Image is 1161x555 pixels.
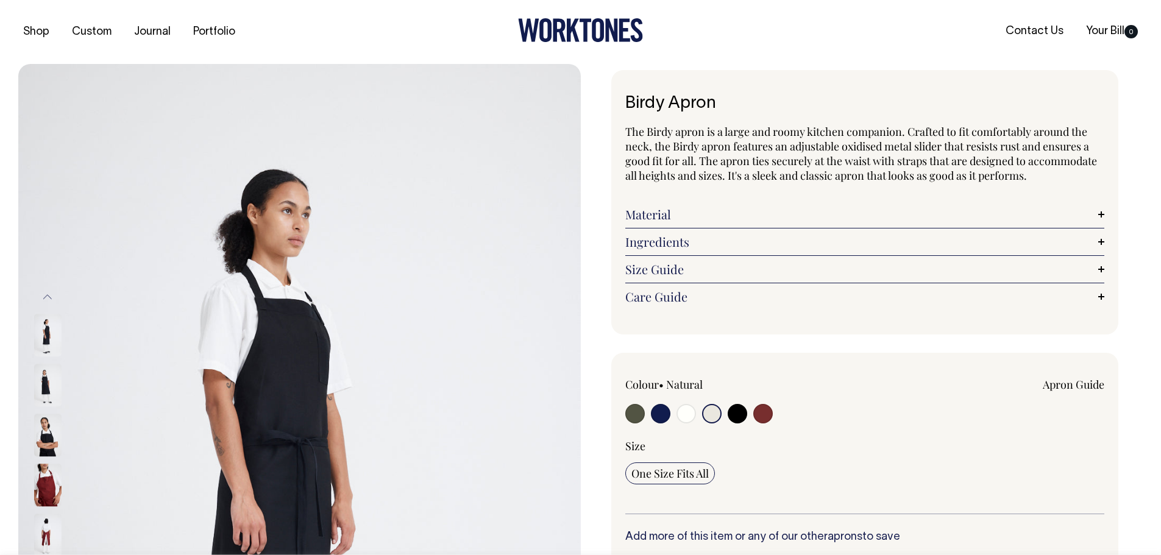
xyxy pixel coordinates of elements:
a: Shop [18,22,54,42]
div: Colour [625,377,817,392]
div: Size [625,439,1105,453]
a: Care Guide [625,289,1105,304]
input: One Size Fits All [625,462,715,484]
span: One Size Fits All [631,466,709,481]
img: black [34,314,62,357]
a: Journal [129,22,176,42]
button: Previous [38,283,57,311]
span: The Birdy apron is a large and roomy kitchen companion. Crafted to fit comfortably around the nec... [625,124,1097,183]
a: Apron Guide [1043,377,1104,392]
a: Custom [67,22,116,42]
a: Your Bill0 [1081,21,1143,41]
a: Material [625,207,1105,222]
label: Natural [666,377,703,392]
a: Size Guide [625,262,1105,277]
span: • [659,377,664,392]
img: black [34,414,62,457]
a: aprons [828,532,862,542]
img: burgundy [34,464,62,507]
a: Contact Us [1001,21,1068,41]
a: Portfolio [188,22,240,42]
span: 0 [1124,25,1138,38]
img: black [34,364,62,407]
h1: Birdy Apron [625,94,1105,113]
h6: Add more of this item or any of our other to save [625,531,1105,543]
a: Ingredients [625,235,1105,249]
